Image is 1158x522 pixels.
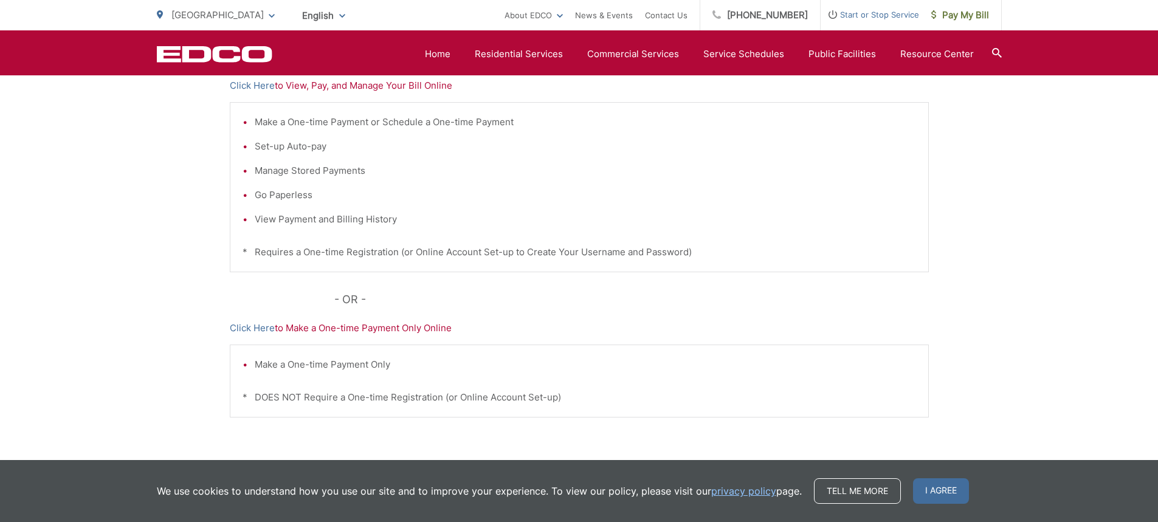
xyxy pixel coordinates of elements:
a: Commercial Services [587,47,679,61]
li: Make a One-time Payment or Schedule a One-time Payment [255,115,916,129]
p: - OR - [334,290,929,309]
span: English [293,5,354,26]
a: Click Here [230,321,275,335]
li: Make a One-time Payment Only [255,357,916,372]
a: Residential Services [475,47,563,61]
a: Home [425,47,450,61]
a: Click Here [230,78,275,93]
a: About EDCO [505,8,563,22]
span: I agree [913,478,969,504]
a: Public Facilities [808,47,876,61]
p: We use cookies to understand how you use our site and to improve your experience. To view our pol... [157,484,802,498]
p: * Requires a One-time Registration (or Online Account Set-up to Create Your Username and Password) [243,245,916,259]
span: [GEOGRAPHIC_DATA] [171,9,264,21]
li: Manage Stored Payments [255,163,916,178]
li: Go Paperless [255,188,916,202]
a: News & Events [575,8,633,22]
a: Tell me more [814,478,901,504]
span: Pay My Bill [931,8,989,22]
p: * DOES NOT Require a One-time Registration (or Online Account Set-up) [243,390,916,405]
a: EDCD logo. Return to the homepage. [157,46,272,63]
p: to View, Pay, and Manage Your Bill Online [230,78,929,93]
a: Contact Us [645,8,688,22]
a: Resource Center [900,47,974,61]
p: to Make a One-time Payment Only Online [230,321,929,335]
a: Service Schedules [703,47,784,61]
li: View Payment and Billing History [255,212,916,227]
li: Set-up Auto-pay [255,139,916,154]
a: privacy policy [711,484,776,498]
